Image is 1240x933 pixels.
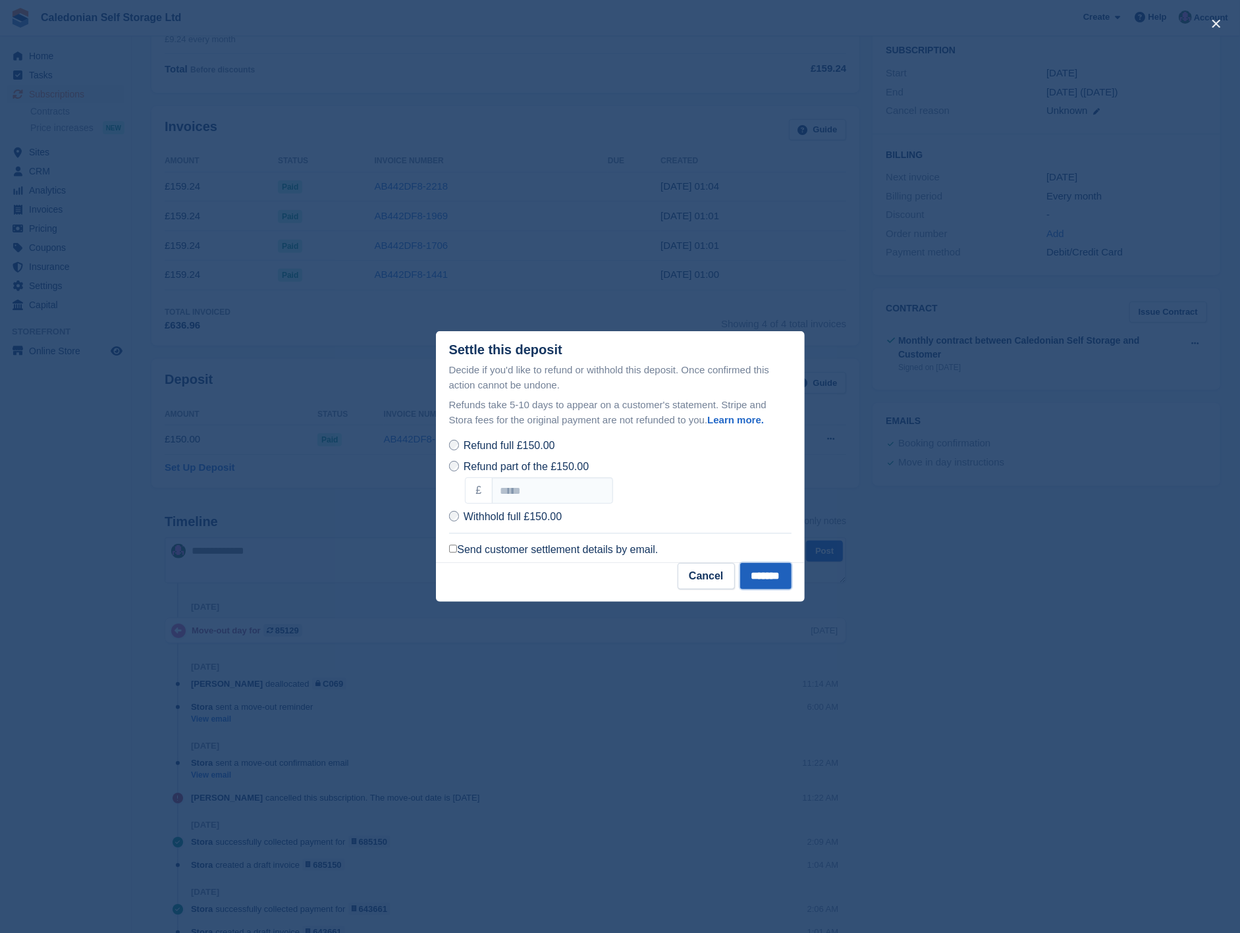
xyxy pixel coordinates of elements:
button: close [1206,13,1227,34]
span: Refund part of the £150.00 [464,461,589,472]
a: Learn more. [707,414,764,425]
span: Withhold full £150.00 [464,511,562,522]
p: Refunds take 5-10 days to appear on a customer's statement. Stripe and Stora fees for the origina... [449,398,792,427]
input: Withhold full £150.00 [449,511,460,521]
span: Refund full £150.00 [464,440,555,451]
button: Cancel [678,563,734,589]
input: Refund part of the £150.00 [449,461,460,471]
input: Refund full £150.00 [449,440,460,450]
input: Send customer settlement details by email. [449,545,458,553]
label: Send customer settlement details by email. [449,543,659,556]
div: Settle this deposit [449,342,562,358]
p: Decide if you'd like to refund or withhold this deposit. Once confirmed this action cannot be und... [449,363,792,392]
